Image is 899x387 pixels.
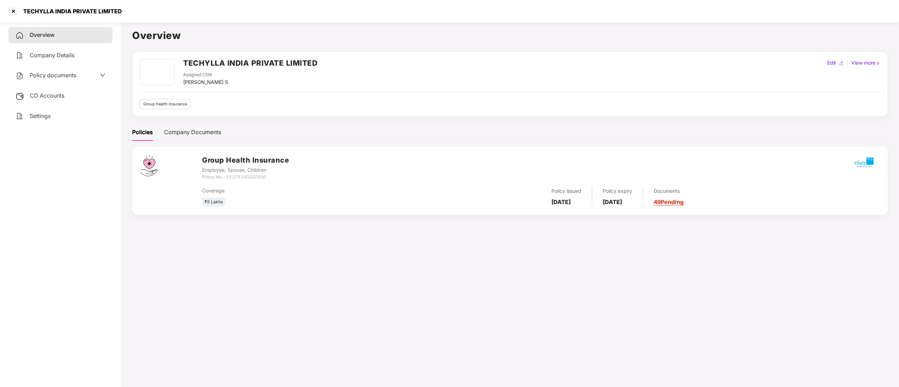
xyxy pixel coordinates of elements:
span: down [100,72,105,78]
div: View more [850,59,882,67]
img: svg+xml;base64,PHN2ZyB4bWxucz0iaHR0cDovL3d3dy53My5vcmcvMjAwMC9zdmciIHdpZHRoPSIyNCIgaGVpZ2h0PSIyNC... [15,51,24,60]
b: [DATE] [551,198,571,205]
div: ₹5 Lakhs [202,197,225,207]
div: Group health insurance [140,99,191,109]
div: | [845,59,850,67]
img: svg+xml;base64,PHN2ZyB4bWxucz0iaHR0cDovL3d3dy53My5vcmcvMjAwMC9zdmciIHdpZHRoPSI0Ny43MTQiIGhlaWdodD... [141,155,157,176]
a: 49 Pending [654,198,684,205]
img: rightIcon [875,61,880,66]
span: Policy documents [30,72,76,79]
span: Company Details [30,52,75,59]
span: Overview [30,31,54,38]
img: svg+xml;base64,PHN2ZyB3aWR0aD0iMjUiIGhlaWdodD0iMjQiIHZpZXdCb3g9IjAgMCAyNSAyNCIgZmlsbD0ibm9uZSIgeG... [15,92,24,100]
h1: Overview [132,28,888,43]
div: Assigned CSM [183,72,228,78]
div: Employee, Spouse, Children [202,166,289,174]
img: mbhicl.png [852,150,877,175]
span: Settings [30,112,51,119]
img: svg+xml;base64,PHN2ZyB4bWxucz0iaHR0cDovL3d3dy53My5vcmcvMjAwMC9zdmciIHdpZHRoPSIyNCIgaGVpZ2h0PSIyNC... [15,72,24,80]
img: editIcon [839,61,844,66]
b: [DATE] [603,198,622,205]
img: svg+xml;base64,PHN2ZyB4bWxucz0iaHR0cDovL3d3dy53My5vcmcvMjAwMC9zdmciIHdpZHRoPSIyNCIgaGVpZ2h0PSIyNC... [15,112,24,120]
div: [PERSON_NAME] S [183,78,228,86]
div: Policy expiry [603,187,632,195]
div: Edit [826,59,837,67]
h3: Group Health Insurance [202,155,289,166]
div: Policy No. - [202,174,289,181]
i: 51375100202500 [226,174,265,179]
div: Documents [654,187,684,195]
h2: TECHYLLA INDIA PRIVATE LIMITED [183,57,317,69]
span: CD Accounts [30,92,64,99]
img: svg+xml;base64,PHN2ZyB4bWxucz0iaHR0cDovL3d3dy53My5vcmcvMjAwMC9zdmciIHdpZHRoPSIyNCIgaGVpZ2h0PSIyNC... [15,31,24,40]
div: Policy issued [551,187,581,195]
div: TECHYLLA INDIA PRIVATE LIMITED [19,8,122,15]
div: Company Documents [164,128,221,137]
div: Policies [132,128,153,137]
div: Coverage [202,187,428,195]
